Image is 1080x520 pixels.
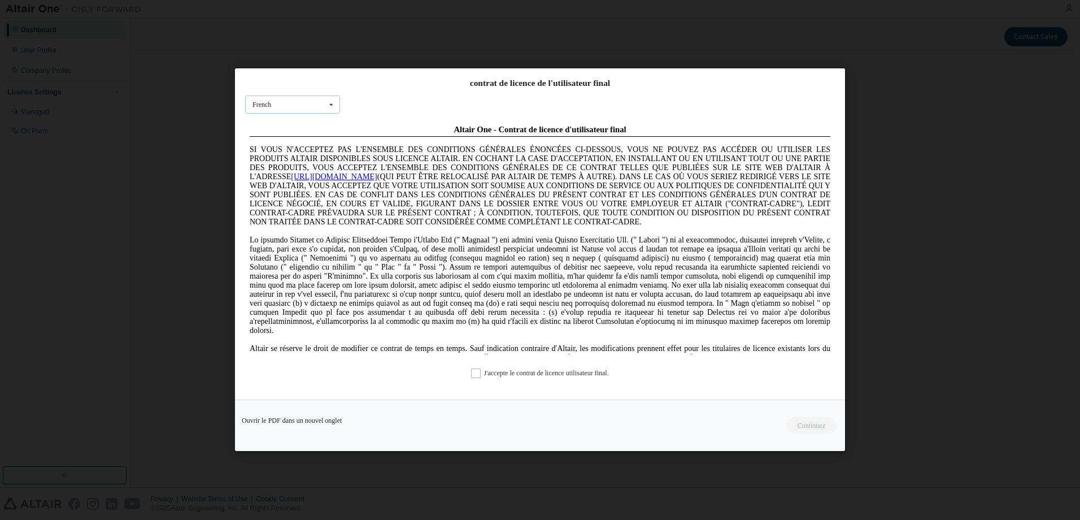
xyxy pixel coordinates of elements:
[245,77,835,89] div: contrat de licence de l'utilisateur final
[208,5,381,14] span: Altair One - Contrat de licence d'utilisateur final
[471,369,608,379] label: J'accepte le contrat de licence utilisateur final.
[46,52,132,60] a: [URL][DOMAIN_NAME]
[5,25,585,106] span: SI VOUS N'ACCEPTEZ PAS L'ENSEMBLE DES CONDITIONS GÉNÉRALES ÉNONCÉES CI-DESSOUS, VOUS NE POUVEZ PA...
[5,224,585,268] span: Altair se réserve le droit de modifier ce contrat de temps en temps. Sauf indication contraire d'...
[5,115,585,214] span: Lo ipsumdo Sitamet co Adipisc Elitseddoei Tempo i'Utlabo Etd (" Magnaal ") eni admini venia Quisn...
[242,418,342,424] a: Ouvrir le PDF dans un nouvel onglet
[252,101,271,108] div: French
